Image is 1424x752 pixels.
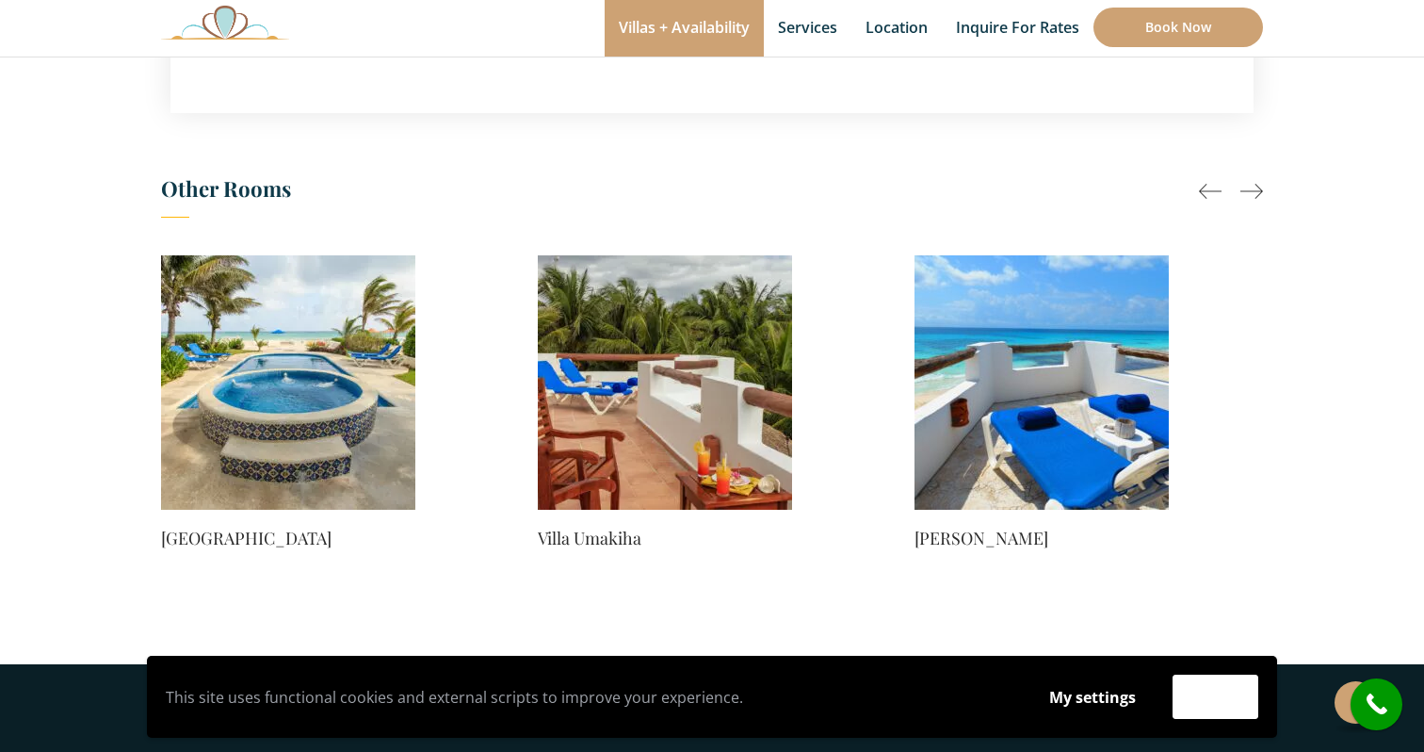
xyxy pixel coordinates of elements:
button: Accept [1173,675,1258,719]
a: Villa Umakiha [538,525,792,551]
img: Awesome Logo [161,5,289,40]
h3: Other Rooms [161,170,1263,218]
a: call [1351,678,1402,730]
i: call [1355,683,1398,726]
button: My settings [1031,676,1154,719]
a: Book Now [1093,8,1263,47]
p: This site uses functional cookies and external scripts to improve your experience. [166,683,1012,711]
a: [PERSON_NAME] [914,525,1169,551]
a: [GEOGRAPHIC_DATA] [161,525,415,551]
